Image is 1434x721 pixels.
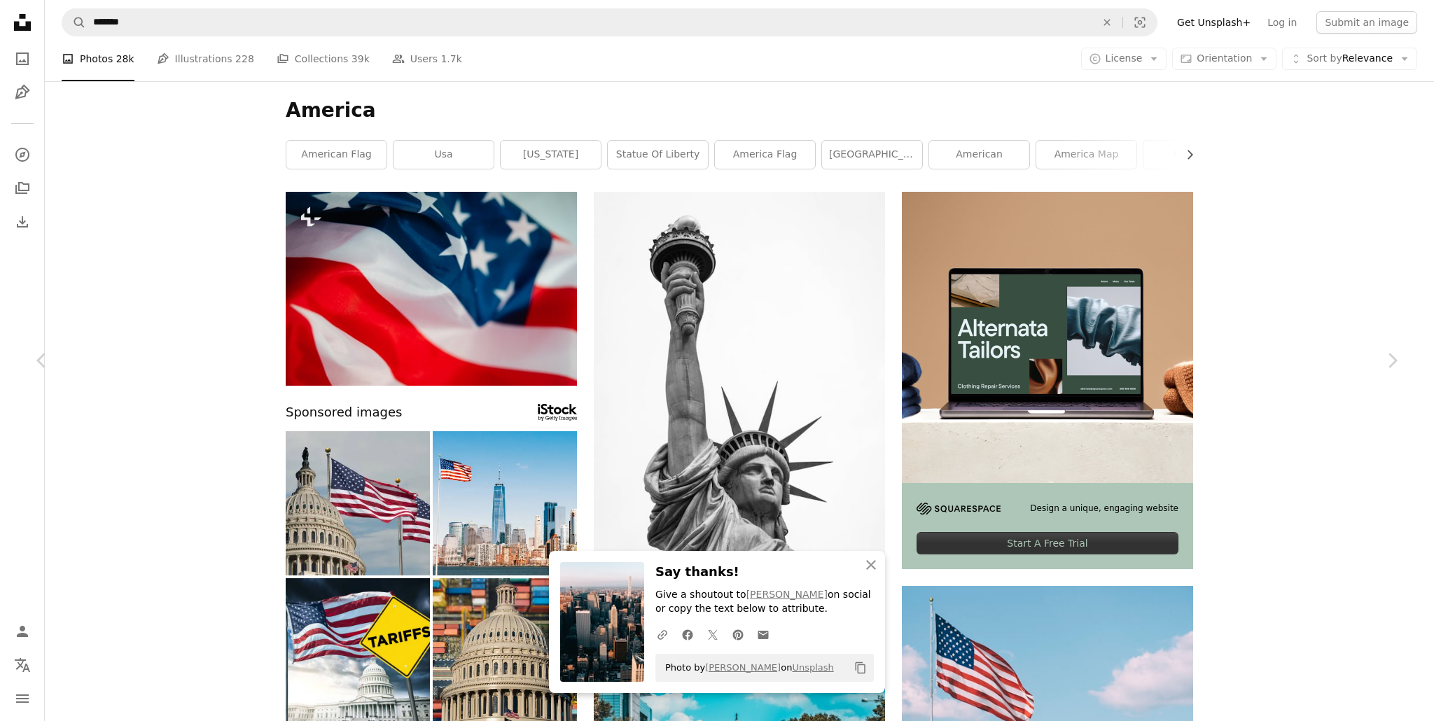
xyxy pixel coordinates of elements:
[1307,52,1393,66] span: Relevance
[277,36,370,81] a: Collections 39k
[1169,11,1259,34] a: Get Unsplash+
[792,662,833,673] a: Unsplash
[286,282,577,295] a: a close up of an american flag
[351,51,370,66] span: 39k
[235,51,254,66] span: 228
[8,174,36,202] a: Collections
[675,620,700,648] a: Share on Facebook
[501,141,601,169] a: [US_STATE]
[8,651,36,679] button: Language
[746,589,828,600] a: [PERSON_NAME]
[715,141,815,169] a: america flag
[655,562,874,582] h3: Say thanks!
[594,403,885,416] a: Statue of Liberty
[1081,48,1167,70] button: License
[658,657,834,679] span: Photo by on
[705,662,781,673] a: [PERSON_NAME]
[902,688,1193,701] a: flag of U.S.A. under white clouds during daytime
[286,402,402,423] span: Sponsored images
[8,45,36,73] a: Photos
[608,141,708,169] a: statue of liberty
[822,141,922,169] a: [GEOGRAPHIC_DATA]
[8,208,36,236] a: Download History
[751,620,776,648] a: Share over email
[917,503,1001,514] img: file-1705255347840-230a6ab5bca9image
[655,588,874,616] p: Give a shoutout to on social or copy the text below to attribute.
[394,141,494,169] a: usa
[286,431,430,575] img: Biden Administration
[917,532,1178,554] div: Start A Free Trial
[8,78,36,106] a: Illustrations
[433,431,577,575] img: American national flag on sunny day with New York city Manhattan island in background. America ci...
[62,9,86,36] button: Search Unsplash
[1350,293,1434,428] a: Next
[392,36,462,81] a: Users 1.7k
[929,141,1029,169] a: american
[1143,141,1244,169] a: patriotic
[8,141,36,169] a: Explore
[1092,9,1122,36] button: Clear
[1316,11,1417,34] button: Submit an image
[1106,52,1143,64] span: License
[1036,141,1136,169] a: america map
[286,141,387,169] a: american flag
[1197,52,1252,64] span: Orientation
[1030,503,1178,514] span: Design a unique, engaging website
[902,192,1193,483] img: file-1707885205802-88dd96a21c72image
[725,620,751,648] a: Share on Pinterest
[440,51,461,66] span: 1.7k
[1172,48,1276,70] button: Orientation
[8,617,36,645] a: Log in / Sign up
[286,192,577,386] img: a close up of an american flag
[1123,9,1157,36] button: Visual search
[1282,48,1417,70] button: Sort byRelevance
[286,98,1193,123] h1: America
[902,192,1193,569] a: Design a unique, engaging websiteStart A Free Trial
[1259,11,1305,34] a: Log in
[62,8,1157,36] form: Find visuals sitewide
[157,36,254,81] a: Illustrations 228
[700,620,725,648] a: Share on Twitter
[1307,52,1342,64] span: Sort by
[594,192,885,629] img: Statue of Liberty
[1177,141,1193,169] button: scroll list to the right
[8,685,36,713] button: Menu
[849,656,872,680] button: Copy to clipboard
